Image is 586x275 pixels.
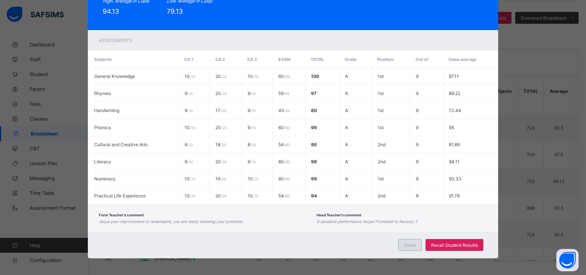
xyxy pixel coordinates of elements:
span: 9 [185,159,193,164]
span: 94 [311,193,317,199]
span: 9 [416,108,418,113]
span: / 10 [187,143,193,147]
span: 60 [278,125,290,130]
span: 17 [215,108,226,113]
span: / 10 [250,125,256,130]
span: 98 [311,159,317,164]
span: Grade [345,57,357,62]
span: 6 [185,142,193,147]
span: / 20 [220,108,226,113]
span: 10 [185,125,195,130]
span: 9 [416,159,418,164]
span: / 20 [221,194,227,198]
span: 95 [449,125,454,130]
span: Practical Life Experience [94,193,146,199]
span: 9 [248,91,256,96]
span: / 10 [187,160,193,164]
span: / 20 [221,91,227,96]
span: Phonics [94,125,111,130]
span: 93.33 [449,176,461,181]
span: / 10 [190,125,195,130]
span: 2nd [378,142,385,147]
span: / 20 [221,125,227,130]
span: / 60 [284,108,290,113]
span: / 10 [187,108,193,113]
span: 9 [416,193,418,199]
span: / 60 [284,91,289,96]
span: / 10 [250,108,256,113]
span: 86 [311,142,317,147]
span: CA 3 [247,57,257,62]
span: 18 [215,142,226,147]
span: 10 [185,193,195,199]
span: 54 [278,142,290,147]
span: 9 [248,125,256,130]
span: 9 [416,176,418,181]
span: Close [404,242,416,248]
span: 99 [311,176,317,181]
span: A [345,193,348,199]
span: 9 [185,91,193,96]
span: 99 [311,125,317,130]
span: 20 [215,125,227,130]
span: A [345,176,348,181]
span: 20 [215,73,227,79]
span: / 60 [284,143,290,147]
span: 72.44 [449,108,461,113]
span: 94.13 [103,7,119,15]
span: 20 [215,159,227,164]
span: 10 [248,193,258,199]
span: Numeracy [94,176,116,181]
span: 10 [185,73,195,79]
span: Form Teacher's comment [99,213,144,217]
span: Class average [448,57,477,62]
span: / 20 [220,143,226,147]
span: / 10 [253,177,258,181]
span: / 20 [220,177,226,181]
span: 60 [278,73,290,79]
span: / 10 [190,177,195,181]
span: / 10 [190,194,195,198]
span: / 60 [284,160,290,164]
span: Literacy [94,159,111,164]
span: A [345,125,348,130]
span: 19 [215,176,226,181]
span: 9 [416,73,418,79]
span: / 10 [250,160,256,164]
i: Asiya your improvement is remarkable, you are really showing your potential. [99,219,244,224]
i: A laudable performance Asiya! Promoted to Nursery 1. [317,219,418,224]
span: 9 [416,125,418,130]
span: / 60 [284,177,290,181]
span: 81.89 [449,142,460,147]
span: 1st [378,176,384,181]
span: 1st [378,108,384,113]
span: Rhymes [94,91,111,96]
span: 8 [248,142,256,147]
span: / 10 [187,91,193,96]
span: 45 [278,108,290,113]
span: Subjects [94,57,112,62]
span: / 10 [253,194,258,198]
span: 60 [278,159,290,164]
span: Cultural and Creative Arts [94,142,148,147]
span: CA 1 [184,57,193,62]
span: Handwriting [94,108,119,113]
span: A [345,73,348,79]
span: A [345,159,348,164]
span: / 60 [284,74,290,79]
span: 94.11 [449,159,460,164]
span: 97 [311,91,317,96]
span: 60 [278,176,290,181]
span: Total [311,57,324,62]
button: Open asap [556,249,579,271]
span: Head Teacher's comment [317,213,361,217]
span: / 10 [253,74,258,79]
span: 87.11 [449,73,459,79]
span: 10 [248,176,258,181]
span: A [345,108,348,113]
span: 9 [416,142,418,147]
span: 59 [278,91,289,96]
span: 1st [378,125,384,130]
span: 80 [311,108,317,113]
span: EXAM [278,57,291,62]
